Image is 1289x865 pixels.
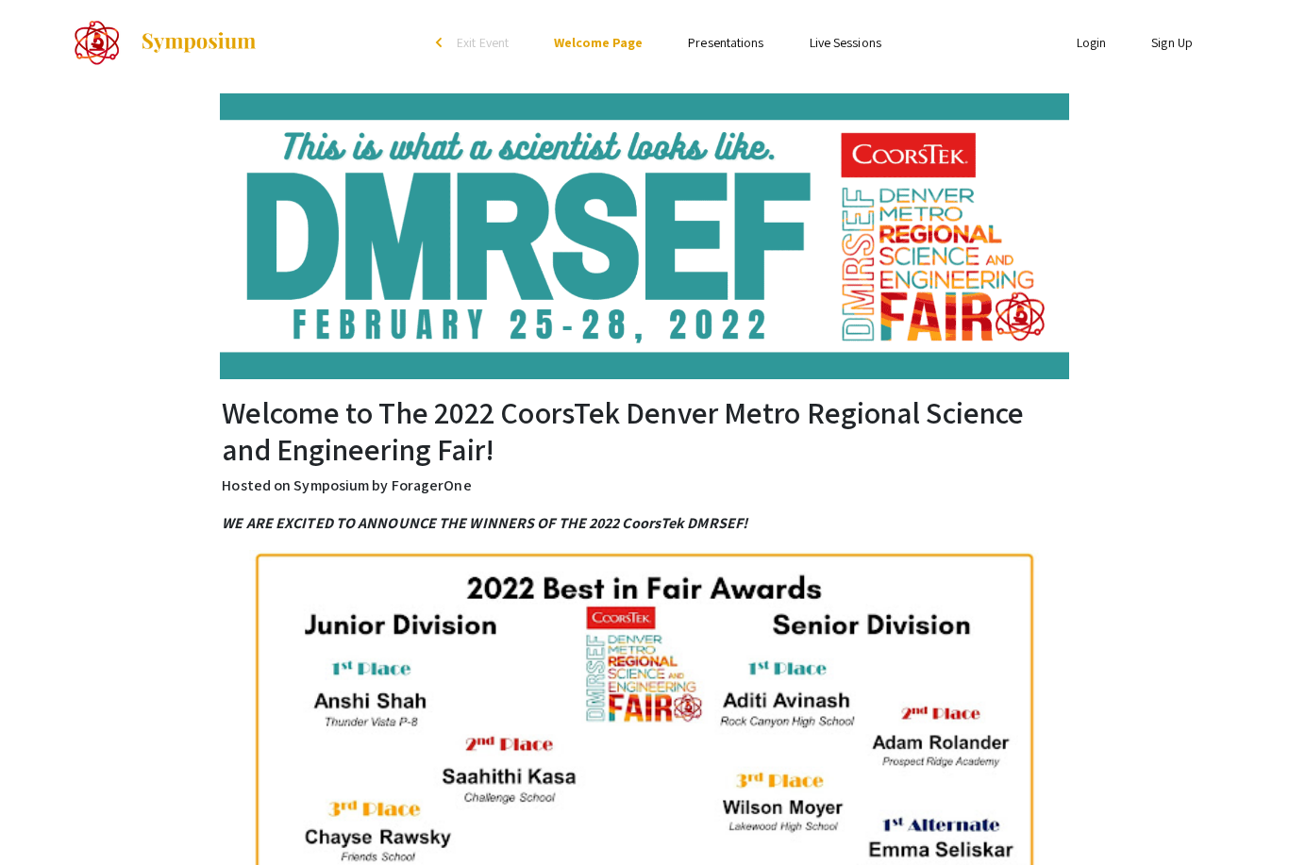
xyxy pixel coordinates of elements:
p: Hosted on Symposium by ForagerOne [222,474,1066,497]
img: Symposium by ForagerOne [140,31,258,54]
span: Exit Event [457,34,509,51]
a: The 2022 CoorsTek Denver Metro Regional Science and Engineering Fair [74,19,258,66]
h2: Welcome to The 2022 CoorsTek Denver Metro Regional Science and Engineering Fair! [222,394,1066,467]
a: Sign Up [1151,34,1193,51]
img: The 2022 CoorsTek Denver Metro Regional Science and Engineering Fair [74,19,121,66]
img: The 2022 CoorsTek Denver Metro Regional Science and Engineering Fair [220,93,1069,379]
iframe: Chat [14,780,80,851]
a: Presentations [688,34,763,51]
a: Live Sessions [810,34,881,51]
a: Login [1077,34,1107,51]
div: arrow_back_ios [436,37,447,48]
a: Welcome Page [554,34,643,51]
em: WE ARE EXCITED TO ANNOUNCE THE WINNERS OF THE 2022 CoorsTek DMRSEF! [222,513,747,533]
